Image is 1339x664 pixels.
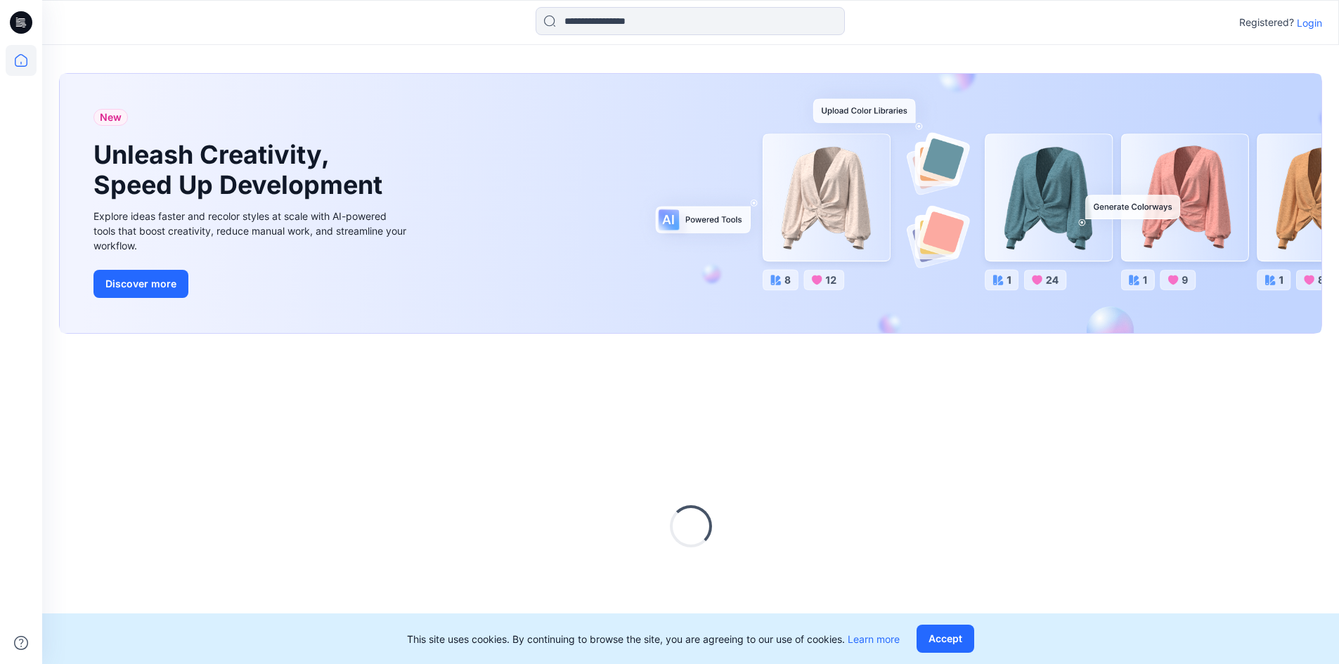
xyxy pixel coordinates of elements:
button: Accept [917,625,974,653]
button: Discover more [93,270,188,298]
h1: Unleash Creativity, Speed Up Development [93,140,389,200]
p: This site uses cookies. By continuing to browse the site, you are agreeing to our use of cookies. [407,632,900,646]
span: New [100,109,122,126]
a: Discover more [93,270,410,298]
p: Registered? [1239,14,1294,31]
a: Learn more [848,633,900,645]
p: Login [1297,15,1322,30]
div: Explore ideas faster and recolor styles at scale with AI-powered tools that boost creativity, red... [93,209,410,253]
